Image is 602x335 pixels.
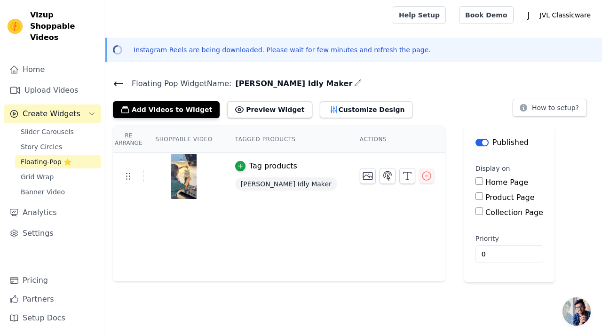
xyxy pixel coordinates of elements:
[475,234,543,243] label: Priority
[485,178,528,187] label: Home Page
[4,203,101,222] a: Analytics
[15,170,101,183] a: Grid Wrap
[527,10,530,20] text: J
[171,154,197,199] img: reel-preview-v2hcxf-0a.myshopify.com-3609151812845831851_25693322456.jpeg
[360,168,376,184] button: Change Thumbnail
[536,7,594,24] p: JVL Classicware
[513,99,587,117] button: How to setup?
[320,101,412,118] button: Customize Design
[21,142,62,152] span: Story Circles
[485,193,535,202] label: Product Page
[485,208,543,217] label: Collection Page
[23,108,80,120] span: Create Widgets
[21,187,65,197] span: Banner Video
[349,126,445,153] th: Actions
[4,81,101,100] a: Upload Videos
[4,309,101,327] a: Setup Docs
[21,172,54,182] span: Grid Wrap
[393,6,446,24] a: Help Setup
[562,297,591,326] div: Open chat
[113,126,144,153] th: Re Arrange
[30,9,97,43] span: Vizup Shoppable Videos
[15,185,101,199] a: Banner Video
[15,155,101,168] a: Floating-Pop ⭐
[4,271,101,290] a: Pricing
[144,126,223,153] th: Shoppable Video
[521,7,594,24] button: J JVL Classicware
[227,101,312,118] button: Preview Widget
[235,177,337,191] span: [PERSON_NAME] Idly Maker
[124,78,231,89] span: Floating Pop Widget Name:
[354,77,362,90] div: Edit Name
[231,78,352,89] span: [PERSON_NAME] Idly Maker
[4,60,101,79] a: Home
[513,105,587,114] a: How to setup?
[492,137,529,148] p: Published
[15,125,101,138] a: Slider Carousels
[459,6,513,24] a: Book Demo
[113,101,220,118] button: Add Videos to Widget
[235,160,297,172] button: Tag products
[4,290,101,309] a: Partners
[4,224,101,243] a: Settings
[475,164,510,173] legend: Display on
[15,140,101,153] a: Story Circles
[4,104,101,123] button: Create Widgets
[249,160,297,172] div: Tag products
[224,126,349,153] th: Tagged Products
[21,157,71,167] span: Floating-Pop ⭐
[21,127,74,136] span: Slider Carousels
[134,45,431,55] p: Instagram Reels are being downloaded. Please wait for few minutes and refresh the page.
[8,19,23,34] img: Vizup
